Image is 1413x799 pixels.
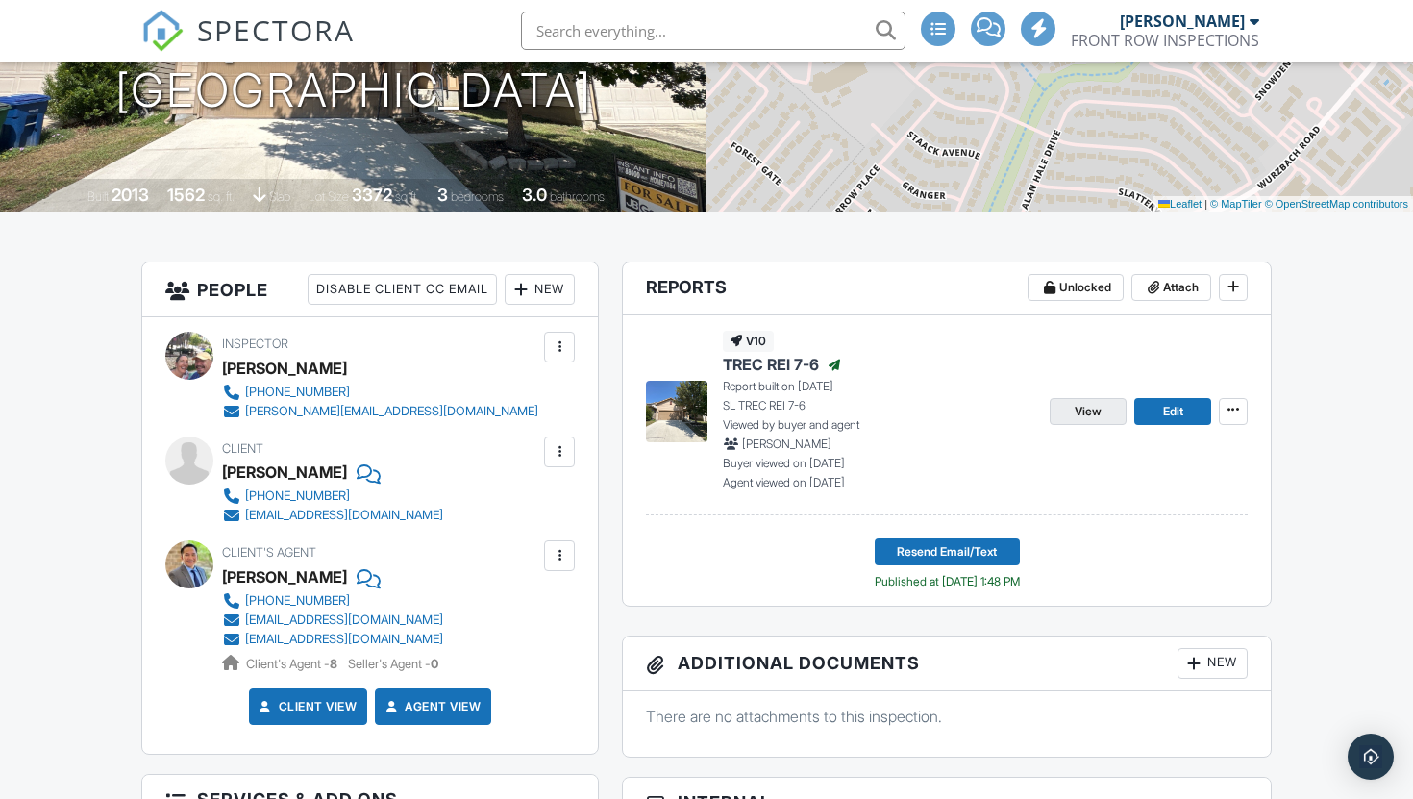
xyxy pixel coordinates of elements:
span: Inspector [222,337,288,351]
div: New [1177,648,1248,679]
div: [PHONE_NUMBER] [245,385,350,400]
span: Lot Size [309,189,349,204]
span: Client [222,441,263,456]
div: FRONT ROW INSPECTIONS [1071,31,1259,50]
div: 2013 [112,185,149,205]
a: Client View [256,697,358,716]
div: Disable Client CC Email [308,274,497,305]
span: sq.ft. [395,189,419,204]
span: bedrooms [451,189,504,204]
a: [PHONE_NUMBER] [222,591,443,611]
p: There are no attachments to this inspection. [646,706,1248,727]
strong: 0 [431,657,438,671]
a: Leaflet [1158,198,1202,210]
span: bathrooms [550,189,605,204]
span: sq. ft. [208,189,235,204]
span: slab [269,189,290,204]
div: 3372 [352,185,392,205]
div: [EMAIL_ADDRESS][DOMAIN_NAME] [245,612,443,628]
a: © MapTiler [1210,198,1262,210]
a: [PHONE_NUMBER] [222,487,443,506]
div: [EMAIL_ADDRESS][DOMAIN_NAME] [245,508,443,523]
h1: 5451 [PERSON_NAME] [GEOGRAPHIC_DATA] [105,15,602,117]
a: [EMAIL_ADDRESS][DOMAIN_NAME] [222,630,443,649]
span: | [1204,198,1207,210]
a: © OpenStreetMap contributors [1265,198,1408,210]
div: [PERSON_NAME] [222,354,347,383]
span: SPECTORA [197,10,355,50]
div: [PERSON_NAME] [1120,12,1245,31]
div: 3.0 [522,185,547,205]
h3: People [142,262,598,317]
span: Client's Agent - [246,657,340,671]
div: [PHONE_NUMBER] [245,593,350,609]
a: SPECTORA [141,26,355,66]
a: [EMAIL_ADDRESS][DOMAIN_NAME] [222,506,443,525]
div: [PHONE_NUMBER] [245,488,350,504]
a: [EMAIL_ADDRESS][DOMAIN_NAME] [222,611,443,630]
a: [PERSON_NAME] [222,562,347,591]
div: [EMAIL_ADDRESS][DOMAIN_NAME] [245,632,443,647]
input: Search everything... [521,12,905,50]
div: Open Intercom Messenger [1348,734,1394,780]
span: Seller's Agent - [348,657,438,671]
div: New [505,274,575,305]
a: [PERSON_NAME][EMAIL_ADDRESS][DOMAIN_NAME] [222,402,538,421]
a: Agent View [382,697,481,716]
a: [PHONE_NUMBER] [222,383,538,402]
strong: 8 [330,657,337,671]
div: 1562 [167,185,205,205]
span: Built [87,189,109,204]
h3: Additional Documents [623,637,1271,691]
div: [PERSON_NAME][EMAIL_ADDRESS][DOMAIN_NAME] [245,404,538,419]
img: The Best Home Inspection Software - Spectora [141,10,184,52]
div: 3 [437,185,448,205]
span: Client's Agent [222,545,316,560]
div: [PERSON_NAME] [222,458,347,487]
